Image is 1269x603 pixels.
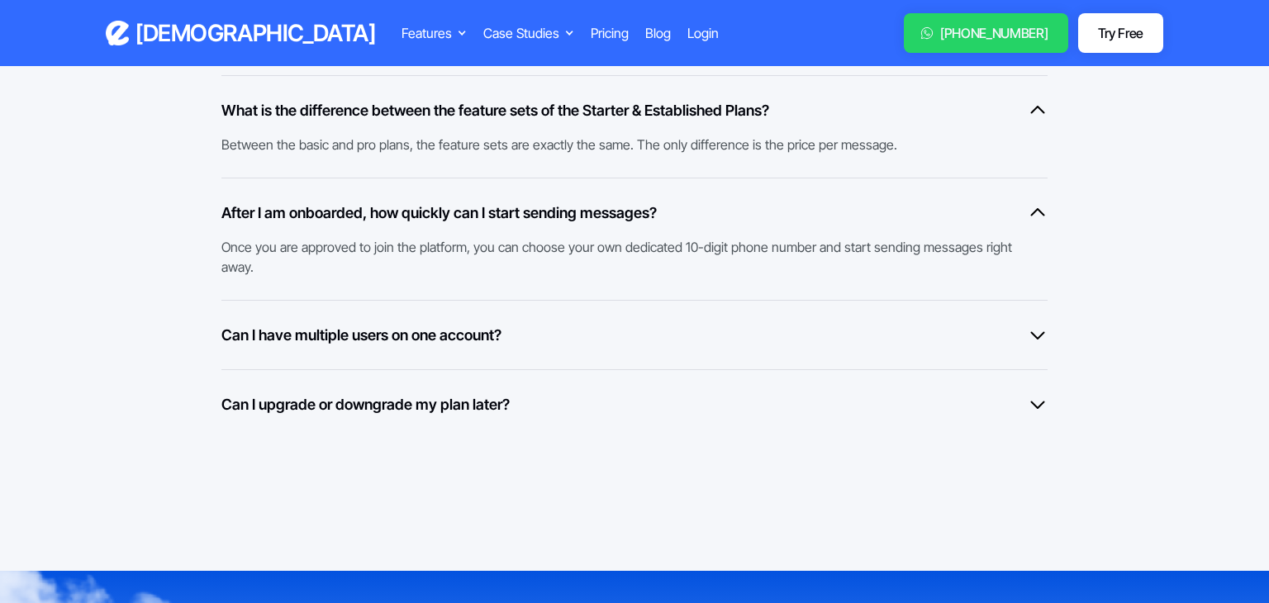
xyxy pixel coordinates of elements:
a: home [106,19,375,48]
div: Features [402,23,467,43]
h3: [DEMOGRAPHIC_DATA] [135,19,375,48]
h6: After I am onboarded, how quickly can I start sending messages? [221,202,657,224]
h6: Can I upgrade or downgrade my plan later? [221,393,510,415]
div: Features [402,23,452,43]
div: Between the basic and pro plans, the feature sets are exactly the same. The only difference is th... [221,121,1031,154]
h6: Can I have multiple users on one account? [221,324,501,346]
a: Login [687,23,719,43]
div: Case Studies [483,23,559,43]
a: Blog [645,23,671,43]
div: Case Studies [483,23,574,43]
div: [PHONE_NUMBER] [940,23,1048,43]
a: Pricing [591,23,629,43]
a: Try Free [1078,13,1163,53]
h6: What is the difference between the feature sets of the Starter & Established Plans? [221,99,769,121]
div: Once you are approved to join the platform, you can choose your own dedicated 10-digit phone numb... [221,224,1031,277]
a: [PHONE_NUMBER] [904,13,1068,53]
